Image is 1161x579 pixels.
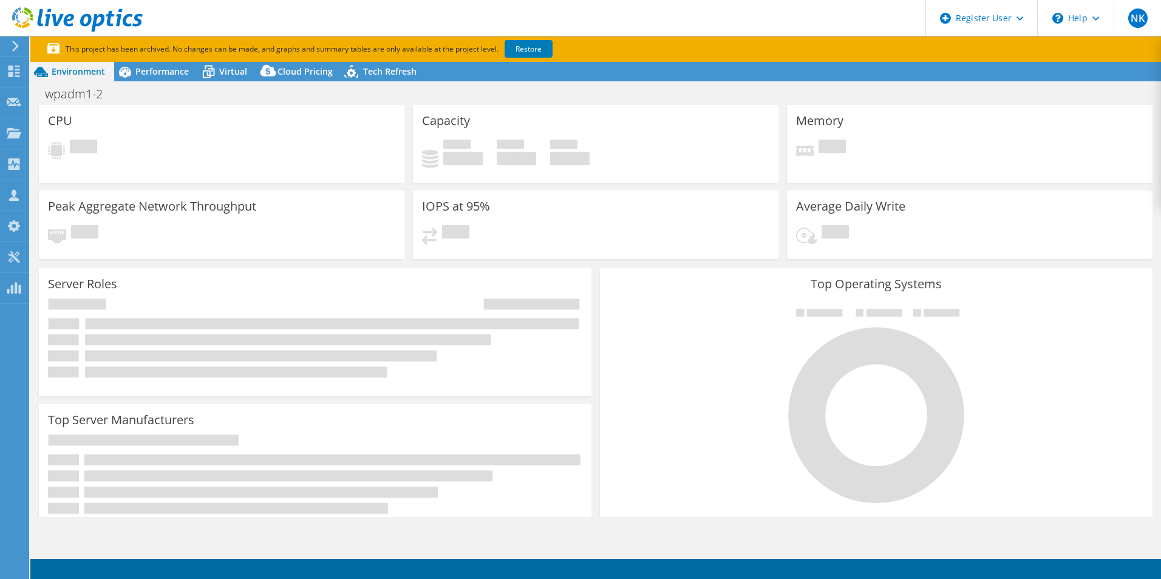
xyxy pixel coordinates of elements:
h3: Memory [796,114,843,127]
h3: Peak Aggregate Network Throughput [48,200,256,213]
span: Total [550,140,577,152]
span: Cloud Pricing [277,66,333,77]
span: Performance [135,66,189,77]
span: Pending [442,225,469,242]
svg: \n [1052,13,1063,24]
span: Pending [70,140,97,156]
span: Virtual [219,66,247,77]
h3: Average Daily Write [796,200,905,213]
span: Pending [819,140,846,156]
span: NK [1128,8,1148,28]
h3: Top Server Manufacturers [48,413,194,427]
span: Tech Refresh [363,66,417,77]
span: Pending [71,225,98,242]
a: Restore [505,40,553,58]
span: Environment [52,66,105,77]
p: This project has been archived. No changes can be made, and graphs and summary tables are only av... [47,42,642,56]
span: Free [497,140,524,152]
h4: 0 GiB [497,152,536,165]
h3: CPU [48,114,72,127]
span: Pending [822,225,849,242]
h3: Top Operating Systems [609,277,1143,291]
h4: 0 GiB [443,152,483,165]
h4: 0 GiB [550,152,590,165]
h3: Server Roles [48,277,117,291]
span: Used [443,140,471,152]
h3: Capacity [422,114,470,127]
h1: wpadm1-2 [39,87,121,101]
h3: IOPS at 95% [422,200,490,213]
